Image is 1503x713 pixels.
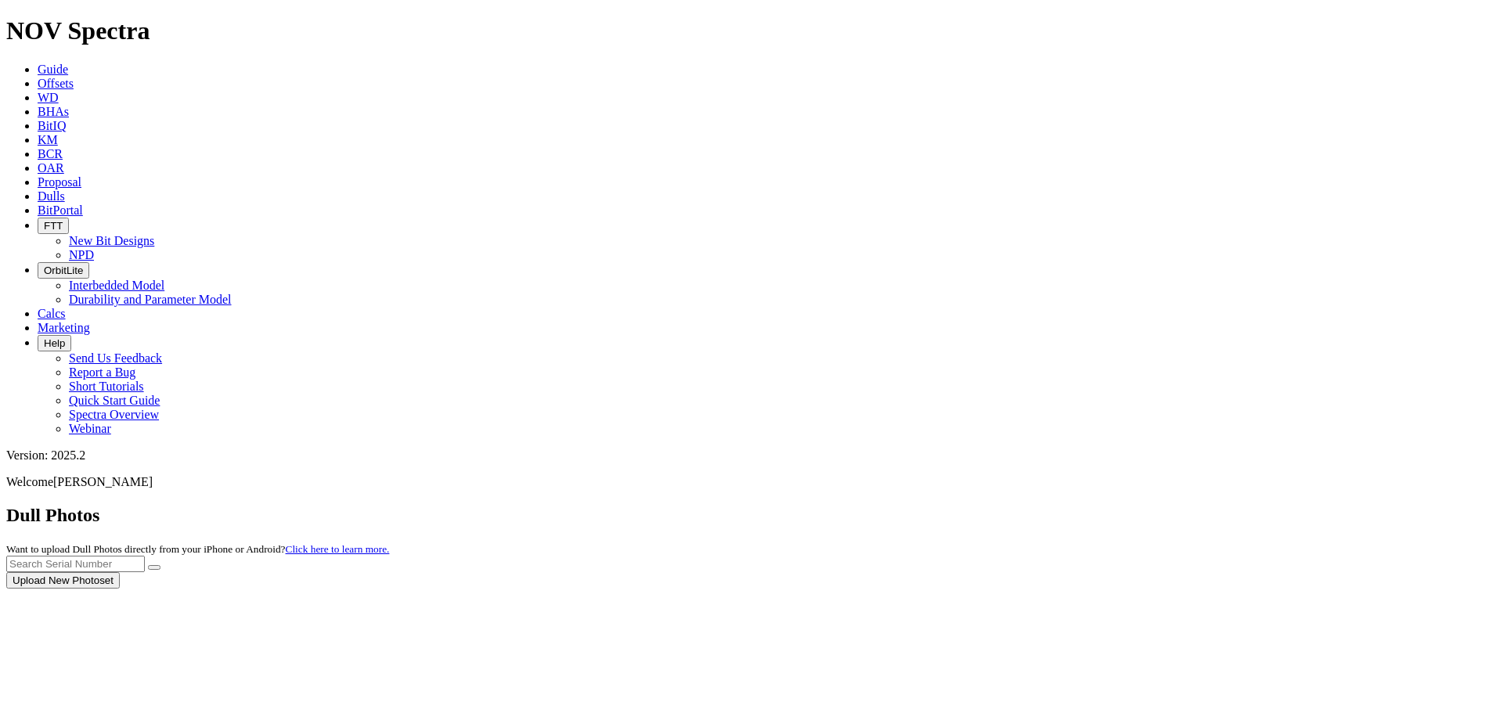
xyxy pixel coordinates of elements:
[44,220,63,232] span: FTT
[6,505,1497,526] h2: Dull Photos
[38,175,81,189] a: Proposal
[69,366,135,379] a: Report a Bug
[38,218,69,234] button: FTT
[44,337,65,349] span: Help
[38,147,63,160] a: BCR
[286,543,390,555] a: Click here to learn more.
[69,408,159,421] a: Spectra Overview
[6,543,389,555] small: Want to upload Dull Photos directly from your iPhone or Android?
[69,394,160,407] a: Quick Start Guide
[69,279,164,292] a: Interbedded Model
[6,475,1497,489] p: Welcome
[53,475,153,488] span: [PERSON_NAME]
[69,234,154,247] a: New Bit Designs
[69,422,111,435] a: Webinar
[38,335,71,351] button: Help
[38,133,58,146] a: KM
[6,16,1497,45] h1: NOV Spectra
[69,293,232,306] a: Durability and Parameter Model
[38,105,69,118] a: BHAs
[38,203,83,217] a: BitPortal
[6,448,1497,463] div: Version: 2025.2
[38,119,66,132] a: BitIQ
[69,351,162,365] a: Send Us Feedback
[38,161,64,175] a: OAR
[44,265,83,276] span: OrbitLite
[38,307,66,320] a: Calcs
[38,77,74,90] a: Offsets
[38,91,59,104] a: WD
[38,189,65,203] a: Dulls
[38,63,68,76] a: Guide
[38,321,90,334] a: Marketing
[38,262,89,279] button: OrbitLite
[6,572,120,589] button: Upload New Photoset
[69,248,94,261] a: NPD
[6,556,145,572] input: Search Serial Number
[69,380,144,393] a: Short Tutorials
